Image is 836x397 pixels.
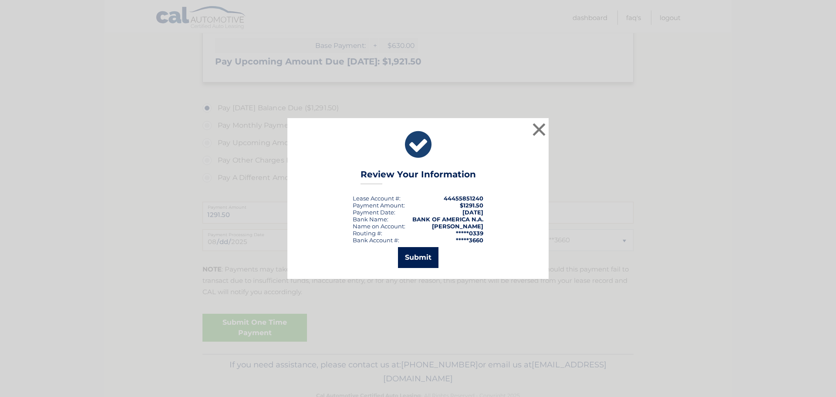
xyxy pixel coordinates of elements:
[353,195,401,202] div: Lease Account #:
[361,169,476,184] h3: Review Your Information
[353,209,394,216] span: Payment Date
[412,216,483,223] strong: BANK OF AMERICA N.A.
[353,216,388,223] div: Bank Name:
[353,237,399,244] div: Bank Account #:
[530,121,548,138] button: ×
[462,209,483,216] span: [DATE]
[444,195,483,202] strong: 44455851240
[353,209,395,216] div: :
[353,202,405,209] div: Payment Amount:
[460,202,483,209] span: $1291.50
[432,223,483,230] strong: [PERSON_NAME]
[353,230,382,237] div: Routing #:
[398,247,438,268] button: Submit
[353,223,405,230] div: Name on Account:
